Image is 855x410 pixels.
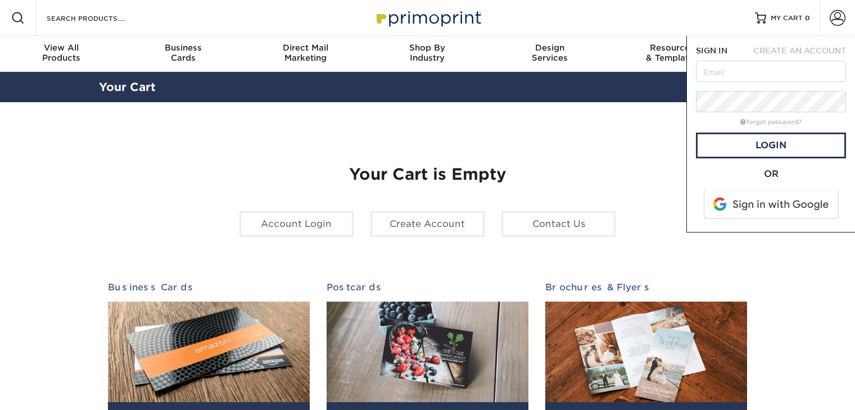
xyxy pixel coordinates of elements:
img: Primoprint [372,6,484,30]
img: Business Cards [108,302,310,403]
a: Create Account [370,211,485,237]
a: Contact Us [501,211,616,237]
div: Services [488,43,610,63]
span: Shop By [367,43,488,53]
a: Resources& Templates [610,36,732,72]
input: Email [696,61,846,82]
div: Cards [122,43,244,63]
span: 0 [805,14,810,22]
h2: Business Cards [108,282,310,293]
a: BusinessCards [122,36,244,72]
div: OR [696,167,846,181]
a: Account Login [239,211,354,237]
span: MY CART [771,13,803,23]
div: Marketing [245,43,367,63]
span: SIGN IN [696,46,727,55]
a: Your Cart [99,80,156,94]
div: Industry [367,43,488,63]
span: Business [122,43,244,53]
a: Shop ByIndustry [367,36,488,72]
img: Postcards [327,302,528,403]
a: DesignServices [488,36,610,72]
h2: Postcards [327,282,528,293]
img: Brochures & Flyers [545,302,747,403]
h1: Your Cart is Empty [108,165,748,184]
a: forgot password? [740,119,802,126]
h2: Brochures & Flyers [545,282,747,293]
a: Login [696,133,846,158]
div: & Templates [610,43,732,63]
span: Design [488,43,610,53]
span: CREATE AN ACCOUNT [753,46,846,55]
input: SEARCH PRODUCTS..... [46,11,155,25]
span: Direct Mail [245,43,367,53]
span: Resources [610,43,732,53]
a: Direct MailMarketing [245,36,367,72]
